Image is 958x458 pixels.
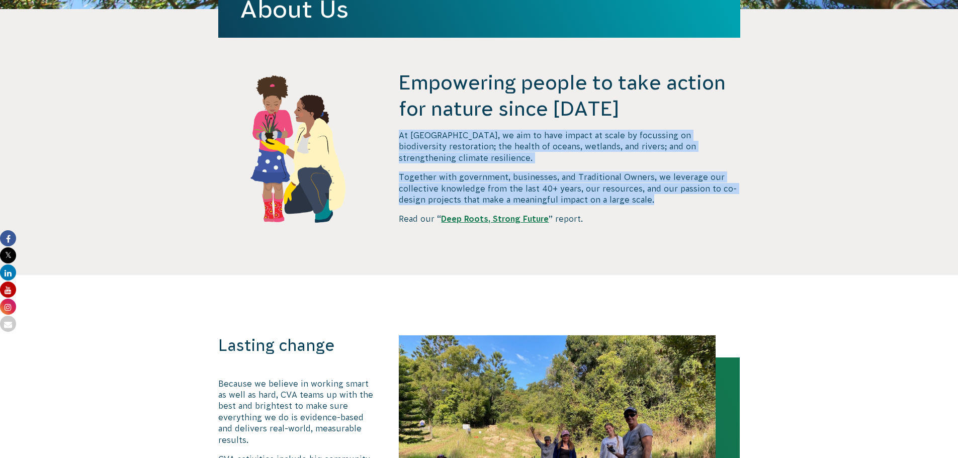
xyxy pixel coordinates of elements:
[218,378,378,445] p: Because we believe in working smart as well as hard, CVA teams up with the best and brightest to ...
[441,214,549,223] a: Deep Roots, Strong Future
[399,171,740,205] p: Together with government, businesses, and Traditional Owners, we leverage our collective knowledg...
[399,130,740,163] p: At [GEOGRAPHIC_DATA], we aim to have impact at scale by focussing on biodiversity restoration; th...
[399,213,740,224] p: Read our “ ” report.
[399,69,740,122] h4: Empowering people to take action for nature since [DATE]
[218,336,378,355] h3: Lasting change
